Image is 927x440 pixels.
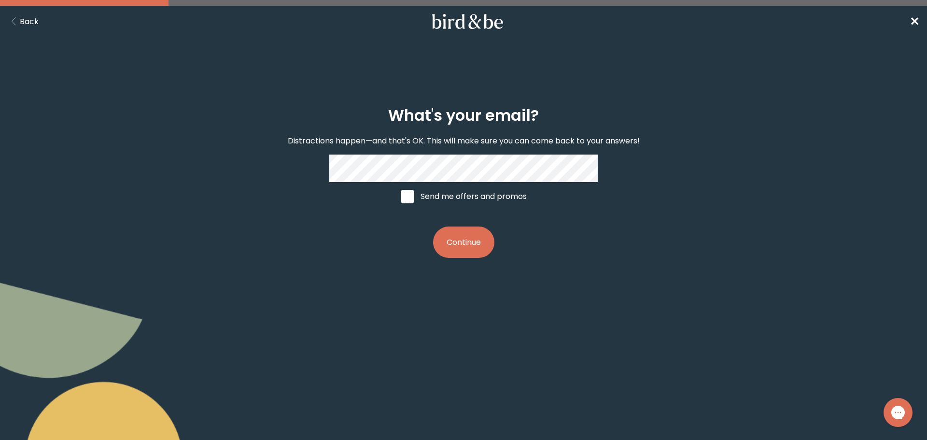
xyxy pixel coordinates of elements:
iframe: Gorgias live chat messenger [879,395,917,430]
span: ✕ [910,14,919,29]
button: Back Button [8,15,39,28]
p: Distractions happen—and that's OK. This will make sure you can come back to your answers! [288,135,640,147]
button: Continue [433,227,494,258]
a: ✕ [910,13,919,30]
h2: What's your email? [388,104,539,127]
label: Send me offers and promos [392,182,536,211]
